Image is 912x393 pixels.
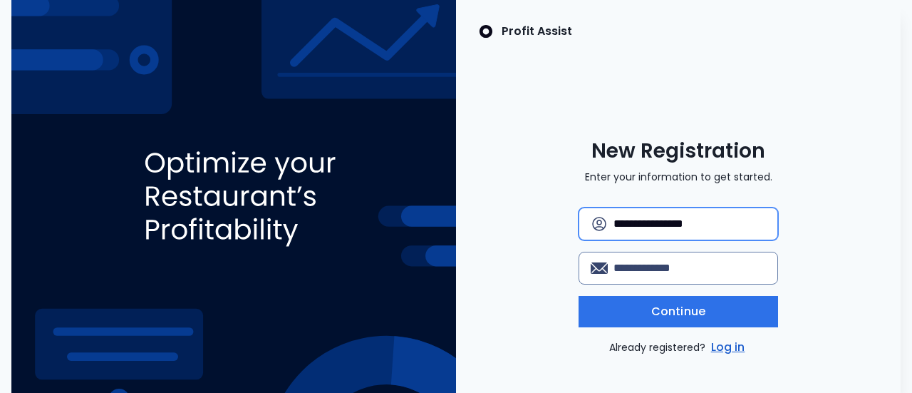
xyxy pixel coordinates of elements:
[651,303,705,320] span: Continue
[479,23,493,40] img: SpotOn Logo
[502,23,572,40] p: Profit Assist
[579,296,778,327] button: Continue
[708,339,748,356] a: Log in
[609,339,748,356] p: Already registered?
[585,170,772,185] p: Enter your information to get started.
[591,138,765,164] span: New Registration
